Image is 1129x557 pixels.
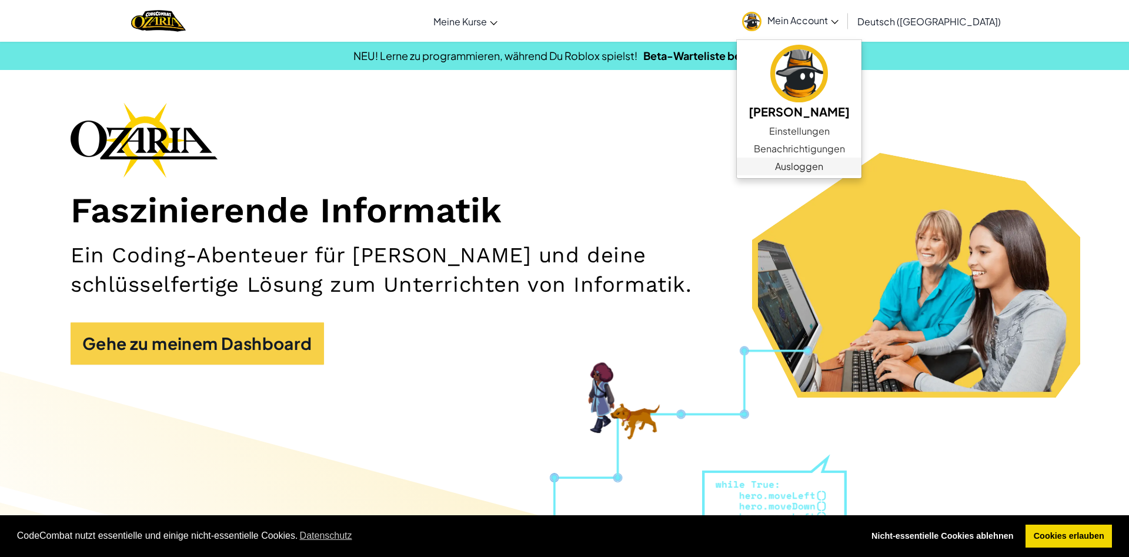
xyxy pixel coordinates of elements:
a: Mein Account [736,2,844,39]
h2: Ein Coding-Abenteuer für [PERSON_NAME] und deine schlüsselfertige Lösung zum Unterrichten von Inf... [71,241,733,299]
a: deny cookies [863,525,1021,548]
span: Benachrichtigungen [754,142,845,156]
a: Beta-Warteliste beitreten [643,49,776,62]
span: Mein Account [767,14,839,26]
a: Meine Kurse [427,5,503,37]
a: Deutsch ([GEOGRAPHIC_DATA]) [851,5,1007,37]
a: [PERSON_NAME] [737,43,861,122]
img: Home [131,9,186,33]
h1: Faszinierende Informatik [71,189,1058,232]
span: NEU! Lerne zu programmieren, während Du Roblox spielst! [353,49,637,62]
a: Gehe zu meinem Dashboard [71,322,324,365]
a: Ozaria by CodeCombat logo [131,9,186,33]
a: learn more about cookies [298,527,353,545]
a: Einstellungen [737,122,861,140]
span: Meine Kurse [433,15,487,28]
h5: [PERSON_NAME] [749,102,850,121]
span: Deutsch ([GEOGRAPHIC_DATA]) [857,15,1001,28]
a: Ausloggen [737,158,861,175]
img: avatar [770,45,828,102]
a: Benachrichtigungen [737,140,861,158]
img: avatar [742,12,761,31]
span: CodeCombat nutzt essentielle und einige nicht-essentielle Cookies. [17,527,854,545]
a: allow cookies [1026,525,1112,548]
img: Ozaria branding logo [71,102,218,178]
